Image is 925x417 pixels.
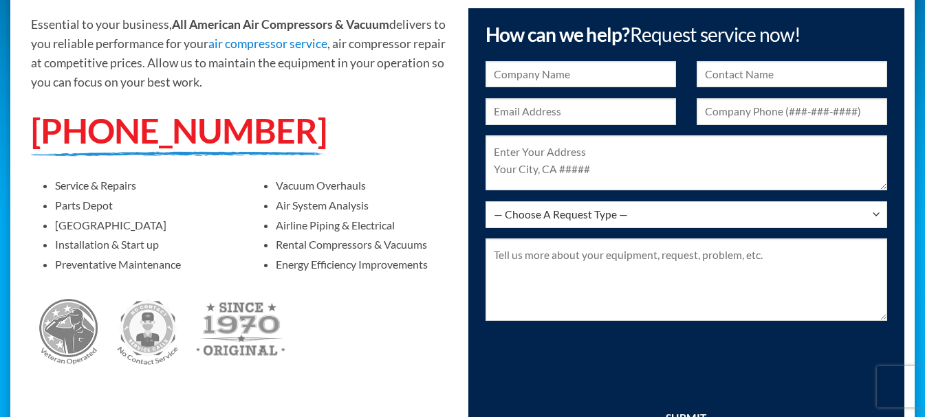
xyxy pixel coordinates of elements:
p: Service & Repairs [55,179,231,192]
span: Essential to your business, delivers to you reliable performance for your , air compressor repair... [31,17,446,89]
span: How can we help? [486,23,801,46]
p: Vacuum Overhauls [276,179,452,192]
p: Energy Efficiency Improvements [276,258,452,271]
p: Installation & Start up [55,238,231,251]
p: Rental Compressors & Vacuums [276,238,452,251]
p: Preventative Maintenance [55,258,231,271]
iframe: reCAPTCHA [486,337,695,391]
a: [PHONE_NUMBER] [31,109,327,151]
p: Airline Piping & Electrical [276,218,452,232]
strong: All American Air Compressors & Vacuum [172,17,389,32]
p: Parts Depot [55,199,231,212]
input: Company Phone (###-###-####) [697,98,887,125]
a: air compressor service [208,36,327,51]
span: Request service now! [630,23,801,46]
input: Contact Name [697,61,887,88]
p: [GEOGRAPHIC_DATA] [55,218,231,232]
input: Company Name [486,61,676,88]
p: Air System Analysis [276,199,452,212]
input: Email Address [486,98,676,125]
